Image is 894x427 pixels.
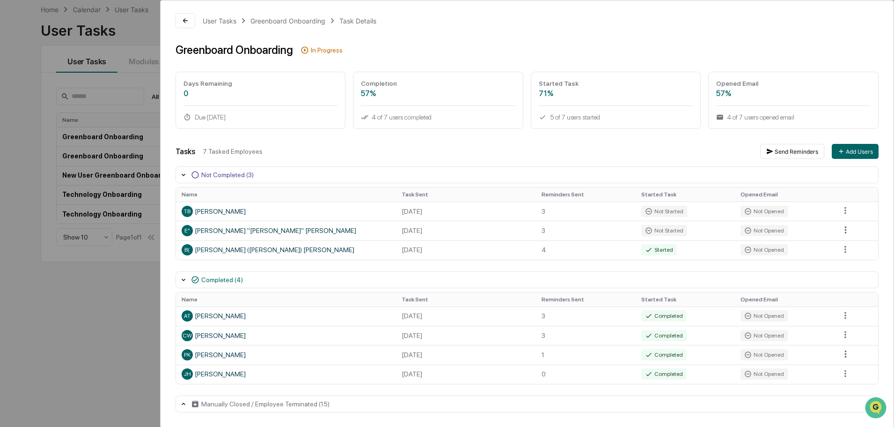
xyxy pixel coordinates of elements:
[539,80,693,87] div: Started Task
[536,307,636,326] td: 3
[536,292,636,307] th: Reminders Sent
[182,368,390,380] div: [PERSON_NAME]
[641,330,687,341] div: Completed
[183,113,338,121] div: Due [DATE]
[832,144,879,159] button: Add Users
[339,17,376,25] div: Task Details
[361,89,515,98] div: 57%
[716,80,871,87] div: Opened Email
[641,368,687,380] div: Completed
[176,292,396,307] th: Name
[740,206,788,217] div: Not Opened
[19,184,59,194] span: Data Lookup
[182,206,390,217] div: [PERSON_NAME]
[176,187,396,202] th: Name
[641,225,687,236] div: Not Started
[536,365,636,384] td: 0
[361,113,515,121] div: 4 of 7 users completed
[184,247,190,253] span: B(
[740,225,788,236] div: Not Opened
[9,167,17,175] div: 🖐️
[740,310,788,322] div: Not Opened
[6,163,64,180] a: 🖐️Preclearance
[184,313,191,319] span: AT
[93,207,113,214] span: Pylon
[184,227,190,234] span: E"
[183,371,191,377] span: JH
[176,147,195,156] div: Tasks
[539,113,693,121] div: 5 of 7 users started
[83,127,102,135] span: [DATE]
[184,352,191,358] span: PK
[716,89,871,98] div: 57%
[145,102,170,113] button: See all
[760,144,824,159] button: Send Reminders
[396,307,536,326] td: [DATE]
[716,113,871,121] div: 4 of 7 users opened email
[159,75,170,86] button: Start new chat
[203,148,753,155] div: 7 Tasked Employees
[6,180,63,197] a: 🔎Data Lookup
[77,166,116,176] span: Attestations
[641,244,677,255] div: Started
[396,292,536,307] th: Task Sent
[32,72,154,81] div: Start new chat
[183,80,338,87] div: Days Remaining
[68,167,75,175] div: 🗄️
[396,202,536,221] td: [DATE]
[735,292,835,307] th: Opened Email
[183,332,192,339] span: CW
[396,345,536,364] td: [DATE]
[182,349,390,360] div: [PERSON_NAME]
[740,368,788,380] div: Not Opened
[32,81,118,89] div: We're available if you need us!
[641,349,687,360] div: Completed
[735,187,835,202] th: Opened Email
[203,17,236,25] div: User Tasks
[176,43,293,57] div: Greenboard Onboarding
[361,80,515,87] div: Completion
[396,326,536,345] td: [DATE]
[636,187,735,202] th: Started Task
[9,20,170,35] p: How can we help?
[539,89,693,98] div: 71%
[24,43,154,52] input: Clear
[536,240,636,260] td: 4
[536,345,636,364] td: 1
[396,365,536,384] td: [DATE]
[9,104,63,112] div: Past conversations
[740,244,788,255] div: Not Opened
[636,292,735,307] th: Started Task
[311,46,343,54] div: In Progress
[536,187,636,202] th: Reminders Sent
[201,276,243,284] div: Completed (4)
[29,127,76,135] span: [PERSON_NAME]
[9,119,24,134] img: Cameron Burns
[740,330,788,341] div: Not Opened
[182,244,390,255] div: [PERSON_NAME] ([PERSON_NAME]) [PERSON_NAME]
[9,185,17,193] div: 🔎
[536,326,636,345] td: 3
[19,166,60,176] span: Preclearance
[740,349,788,360] div: Not Opened
[9,72,26,89] img: 1746055101610-c473b297-6a78-478c-a979-82029cc54cd1
[78,127,81,135] span: •
[396,187,536,202] th: Task Sent
[641,206,687,217] div: Not Started
[864,396,889,421] iframe: Open customer support
[66,207,113,214] a: Powered byPylon
[183,89,338,98] div: 0
[396,240,536,260] td: [DATE]
[536,202,636,221] td: 3
[184,208,191,215] span: TB
[250,17,325,25] div: Greenboard Onboarding
[641,310,687,322] div: Completed
[536,221,636,240] td: 3
[201,400,330,408] div: Manually Closed / Employee Terminated (15)
[201,171,254,179] div: Not Completed (3)
[19,128,26,135] img: 1746055101610-c473b297-6a78-478c-a979-82029cc54cd1
[182,330,390,341] div: [PERSON_NAME]
[182,310,390,322] div: [PERSON_NAME]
